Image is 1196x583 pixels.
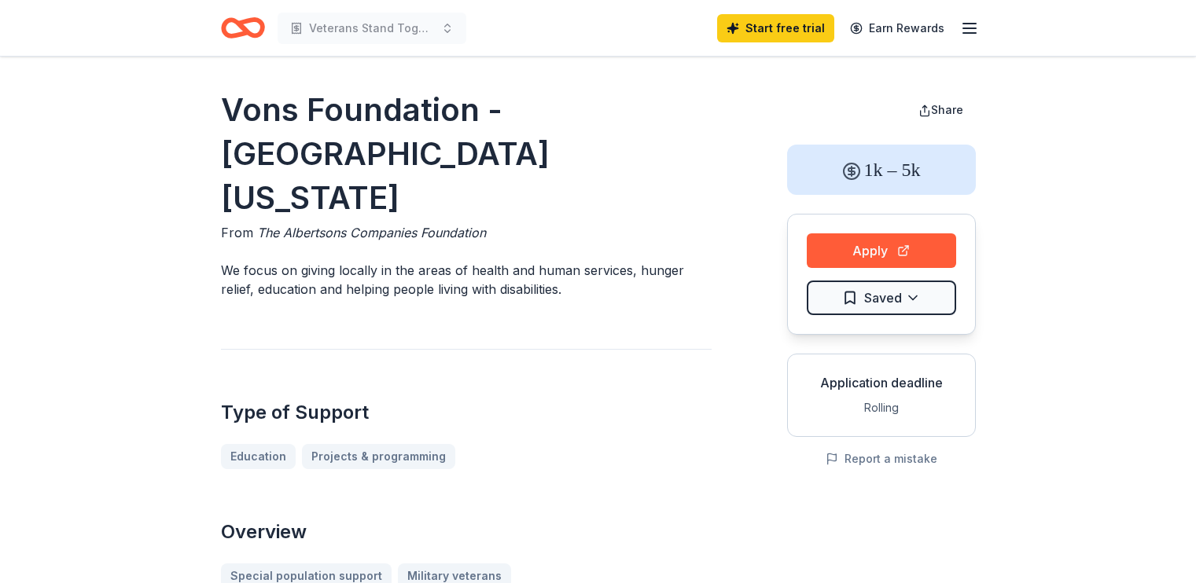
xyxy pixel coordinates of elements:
div: Rolling [800,398,962,417]
button: Saved [807,280,956,315]
span: Share [931,103,963,116]
a: Start free trial [717,14,834,42]
span: Saved [864,288,902,308]
a: Education [221,444,296,469]
div: Application deadline [800,373,962,392]
a: Home [221,9,265,46]
span: The Albertsons Companies Foundation [257,225,486,240]
a: Projects & programming [302,444,455,469]
p: We focus on giving locally in the areas of health and human services, hunger relief, education an... [221,261,712,299]
h2: Overview [221,519,712,544]
div: From [221,223,712,242]
h1: Vons Foundation - [GEOGRAPHIC_DATA][US_STATE] [221,88,712,220]
button: Report a mistake [826,449,937,468]
div: 1k – 5k [787,145,976,195]
span: Veterans Stand Together [309,19,435,38]
h2: Type of Support [221,400,712,425]
a: Earn Rewards [841,14,954,42]
button: Share [906,94,976,126]
button: Veterans Stand Together [278,13,466,44]
button: Apply [807,233,956,268]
